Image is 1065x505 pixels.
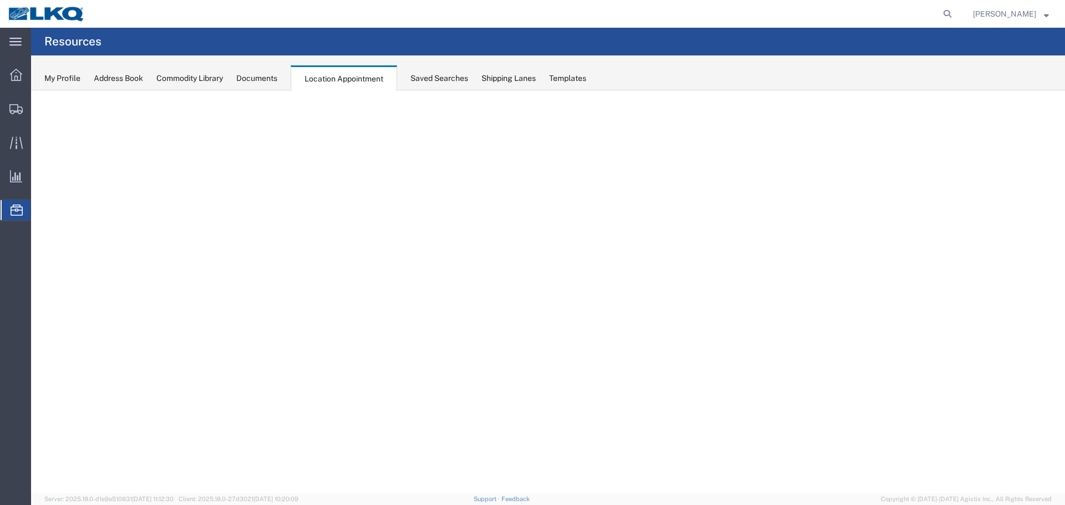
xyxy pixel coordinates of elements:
div: Location Appointment [291,65,397,91]
div: Commodity Library [156,73,223,84]
a: Feedback [501,496,530,502]
span: [DATE] 10:20:09 [253,496,298,502]
span: [DATE] 11:12:30 [132,496,174,502]
div: My Profile [44,73,80,84]
div: Shipping Lanes [481,73,536,84]
span: Copyright © [DATE]-[DATE] Agistix Inc., All Rights Reserved [881,494,1052,504]
iframe: FS Legacy Container [31,90,1065,493]
img: logo [8,6,85,22]
span: Lea Merryweather [973,8,1036,20]
h4: Resources [44,28,102,55]
div: Address Book [94,73,143,84]
a: Support [474,496,501,502]
div: Templates [549,73,586,84]
span: Client: 2025.18.0-27d3021 [179,496,298,502]
div: Documents [236,73,277,84]
div: Saved Searches [410,73,468,84]
span: Server: 2025.18.0-d1e9a510831 [44,496,174,502]
button: [PERSON_NAME] [972,7,1049,21]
